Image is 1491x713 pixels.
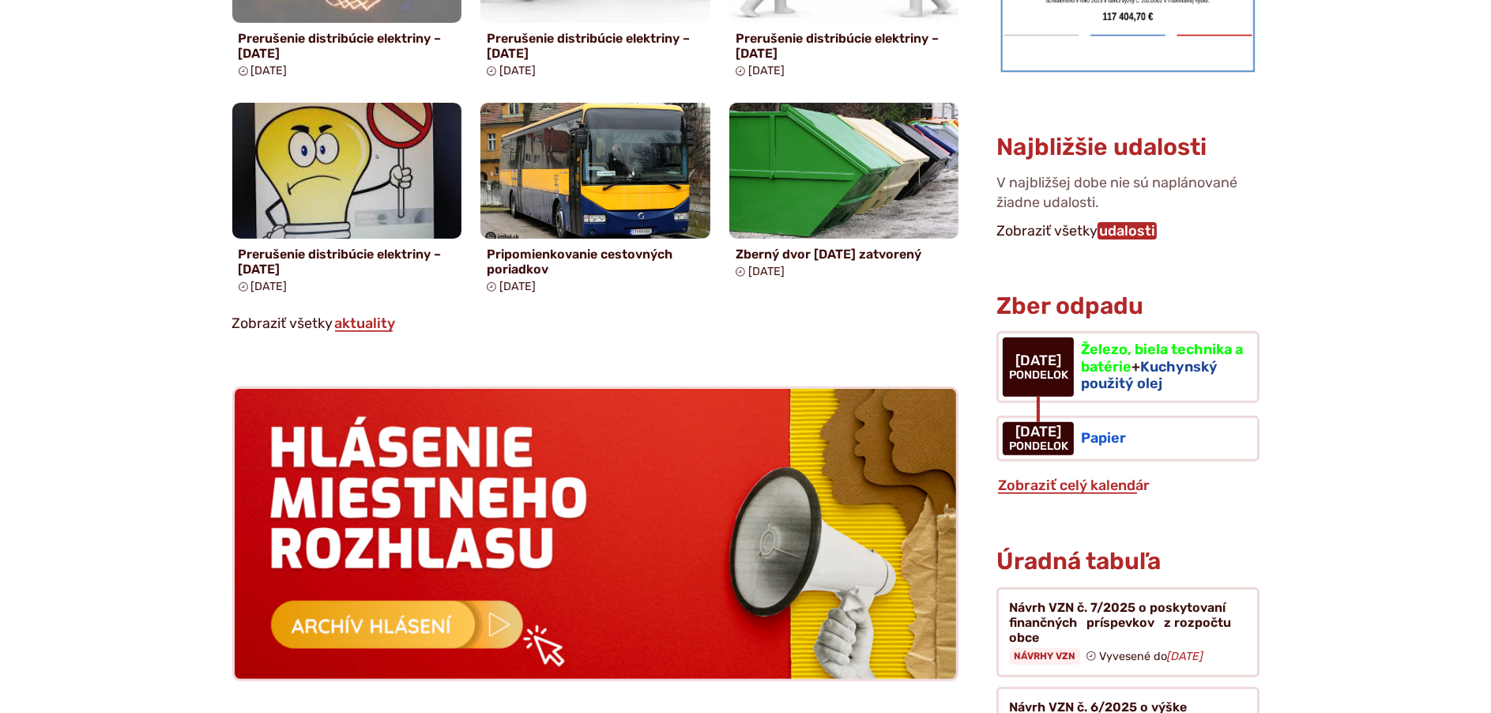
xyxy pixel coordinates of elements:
h4: Prerušenie distribúcie elektriny – [DATE] [239,247,456,277]
span: Kuchynský použitý olej [1081,358,1218,393]
a: Zberný dvor [DATE] zatvorený [DATE] [729,103,959,285]
span: pondelok [1009,369,1068,382]
span: Železo, biela technika a batérie [1081,341,1243,375]
a: Zobraziť všetky udalosti [1098,222,1157,240]
span: [DATE] [251,64,288,77]
a: Pripomienkovanie cestovných poriadkov [DATE] [480,103,710,300]
span: [DATE] [748,64,785,77]
h3: Zber odpadu [996,293,1259,319]
h4: Pripomienkovanie cestovných poriadkov [487,247,704,277]
h3: Najbližšie udalosti [996,134,1207,160]
span: [DATE] [748,265,785,278]
p: Zobraziť všetky [996,220,1259,243]
h4: Prerušenie distribúcie elektriny – [DATE] [736,31,953,61]
span: Papier [1081,429,1126,447]
h3: Úradná tabuľa [996,549,1161,575]
a: Zobraziť celý kalendár [996,477,1151,494]
a: Prerušenie distribúcie elektriny – [DATE] [DATE] [232,103,462,300]
h3: + [1081,341,1244,393]
p: Zobraziť všetky [232,312,959,336]
h4: Prerušenie distribúcie elektriny – [DATE] [239,31,456,61]
span: [DATE] [251,280,288,293]
span: [DATE] [499,64,536,77]
span: [DATE] [1009,424,1068,440]
a: Zobraziť všetky aktuality [333,315,397,332]
span: pondelok [1009,440,1068,453]
p: V najbližšej dobe nie sú naplánované žiadne udalosti. [996,173,1259,219]
h4: Prerušenie distribúcie elektriny – [DATE] [487,31,704,61]
h4: Zberný dvor [DATE] zatvorený [736,247,953,262]
a: Návrh VZN č. 7/2025 o poskytovaní finančných príspevkov z rozpočtu obce Návrhy VZN Vyvesené do[DATE] [996,587,1259,677]
a: Železo, biela technika a batérie+Kuchynský použitý olej [DATE] pondelok [996,331,1259,403]
a: Papier [DATE] pondelok [996,416,1259,462]
span: [DATE] [1009,353,1068,369]
span: [DATE] [499,280,536,293]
